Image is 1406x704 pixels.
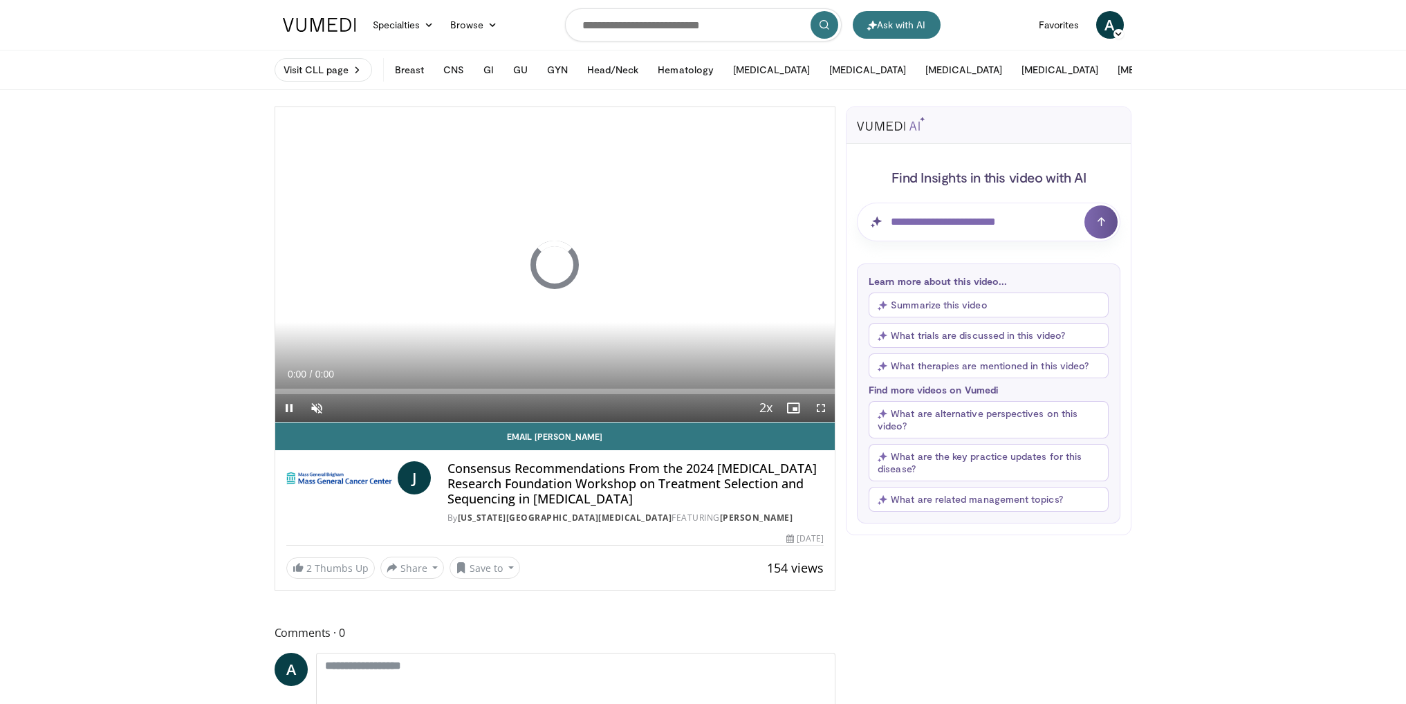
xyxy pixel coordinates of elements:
a: [US_STATE][GEOGRAPHIC_DATA][MEDICAL_DATA] [458,512,672,524]
a: A [1096,11,1124,39]
button: Save to [450,557,520,579]
button: [MEDICAL_DATA] [821,56,914,84]
button: GI [475,56,502,84]
img: VuMedi Logo [283,18,356,32]
button: Breast [387,56,432,84]
button: GYN [539,56,575,84]
p: Find more videos on Vumedi [869,384,1109,396]
span: 2 [306,562,312,575]
span: 0:00 [288,369,306,380]
a: Browse [442,11,506,39]
input: Question for AI [857,203,1120,241]
a: A [275,653,308,686]
button: Summarize this video [869,293,1109,317]
span: Comments 0 [275,624,836,642]
div: Progress Bar [275,389,835,394]
span: / [310,369,313,380]
button: GU [505,56,536,84]
button: Pause [275,394,303,422]
a: 2 Thumbs Up [286,557,375,579]
span: 154 views [767,559,824,576]
button: Ask with AI [853,11,941,39]
video-js: Video Player [275,107,835,423]
span: 0:00 [315,369,334,380]
a: [PERSON_NAME] [720,512,793,524]
button: Hematology [649,56,722,84]
button: Enable picture-in-picture mode [779,394,807,422]
input: Search topics, interventions [565,8,842,41]
img: Massachusetts General Hospital Cancer Center [286,461,392,494]
button: CNS [435,56,472,84]
button: What are related management topics? [869,487,1109,512]
button: Head/Neck [579,56,647,84]
a: Specialties [364,11,443,39]
button: What therapies are mentioned in this video? [869,353,1109,378]
div: By FEATURING [447,512,824,524]
button: Share [380,557,445,579]
h4: Find Insights in this video with AI [857,168,1120,186]
button: [MEDICAL_DATA] [1109,56,1203,84]
button: Playback Rate [752,394,779,422]
a: J [398,461,431,494]
p: Learn more about this video... [869,275,1109,287]
button: [MEDICAL_DATA] [1013,56,1107,84]
button: [MEDICAL_DATA] [917,56,1010,84]
button: What are alternative perspectives on this video? [869,401,1109,438]
div: [DATE] [786,532,824,545]
img: vumedi-ai-logo.svg [857,117,925,131]
button: [MEDICAL_DATA] [725,56,818,84]
a: Favorites [1030,11,1088,39]
a: Visit CLL page [275,58,372,82]
button: What are the key practice updates for this disease? [869,444,1109,481]
button: Unmute [303,394,331,422]
h4: Consensus Recommendations From the 2024 [MEDICAL_DATA] Research Foundation Workshop on Treatment ... [447,461,824,506]
a: Email [PERSON_NAME] [275,423,835,450]
button: Fullscreen [807,394,835,422]
button: What trials are discussed in this video? [869,323,1109,348]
